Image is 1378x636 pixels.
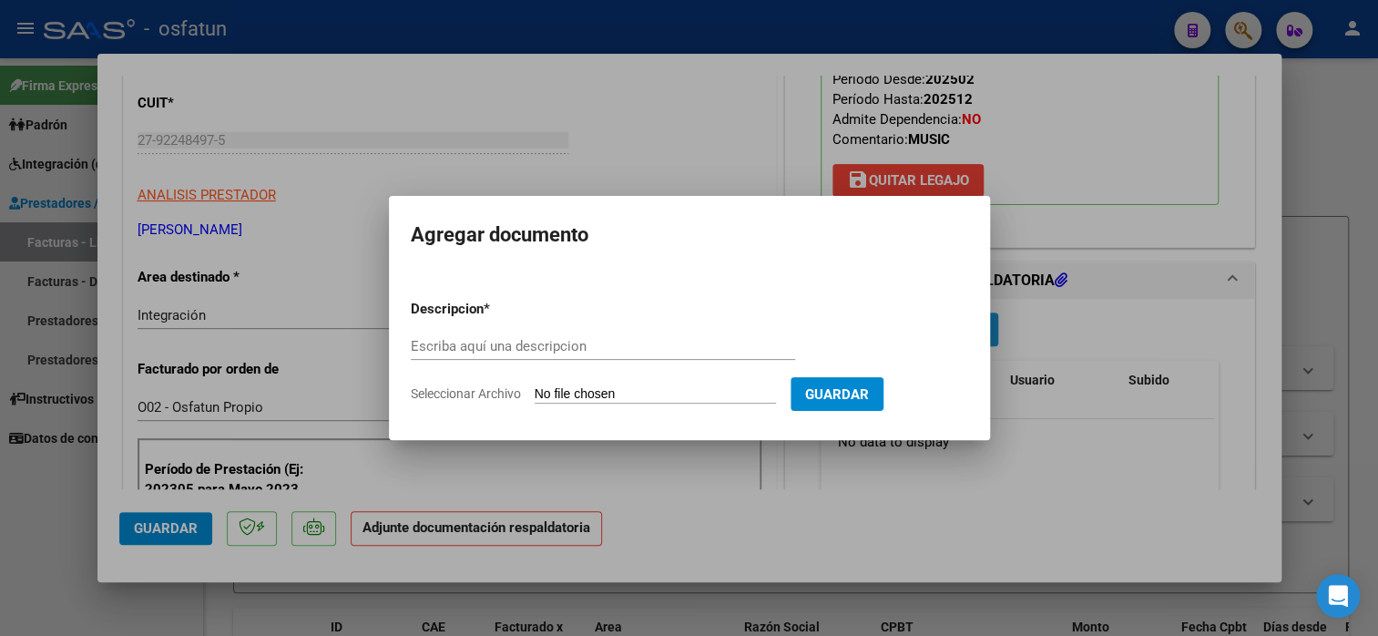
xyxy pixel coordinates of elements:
[411,386,521,401] span: Seleccionar Archivo
[1316,574,1360,618] div: Open Intercom Messenger
[411,218,968,252] h2: Agregar documento
[805,386,869,403] span: Guardar
[411,299,578,320] p: Descripcion
[791,377,883,411] button: Guardar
